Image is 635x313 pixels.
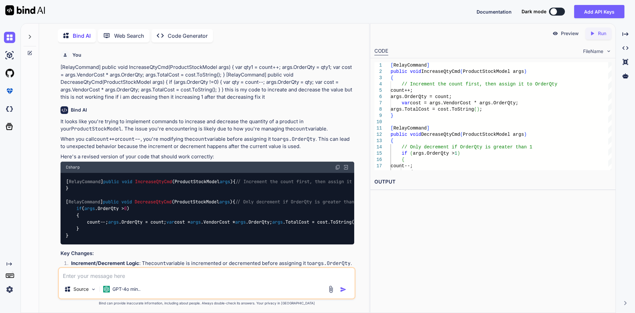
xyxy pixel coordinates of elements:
[374,163,382,169] div: 17
[374,150,382,157] div: 15
[421,69,460,74] span: IncreaseQtyCmd
[370,174,615,190] h2: OUTPUT
[135,179,172,184] span: IncreaseQtyCmd
[312,260,351,267] code: args.OrderQty
[583,48,603,55] span: FileName
[477,107,479,112] span: )
[374,94,382,100] div: 6
[91,287,96,292] img: Pick Models
[522,8,546,15] span: Dark mode
[374,125,382,131] div: 11
[457,151,460,156] span: )
[4,50,15,61] img: ai-studio
[524,69,527,74] span: )
[427,63,429,68] span: ]
[410,69,421,74] span: void
[402,100,410,106] span: var
[374,62,382,69] div: 1
[391,107,474,112] span: args.TotalCost = cost.ToString
[460,69,463,74] span: (
[402,151,407,156] span: if
[4,32,15,43] img: chat
[168,32,208,40] p: Code Generator
[71,126,122,132] code: ProductStockModel
[61,135,354,150] p: When you call or , you're modifying the variable before assigning it to . This can lead to unexpe...
[391,94,452,99] span: args.OrderQty = count;
[391,88,413,93] span: count++;
[391,113,393,118] span: }
[374,47,388,55] div: CODE
[73,32,91,40] p: Bind AI
[480,107,482,112] span: ;
[103,199,119,205] span: public
[121,199,132,205] span: void
[66,165,80,170] span: Csharp
[124,206,127,212] span: 0
[374,69,382,75] div: 2
[374,87,382,94] div: 5
[374,75,382,81] div: 3
[574,5,624,18] button: Add API Keys
[61,64,354,101] p: [RelayCommand] public void IncreaseQtyCmd(ProductStockModel args) { var qty1 = count++; args.Orde...
[340,286,347,293] img: icon
[190,219,201,225] span: args
[410,151,412,156] span: (
[374,106,382,113] div: 8
[4,68,15,79] img: githubLight
[463,132,524,137] span: ProductStockModel args
[374,144,382,150] div: 14
[598,30,606,37] p: Run
[524,132,527,137] span: )
[76,206,82,212] span: if
[103,179,233,184] span: ( )
[122,179,132,184] span: void
[69,179,101,184] span: RelayCommand
[391,126,393,131] span: [
[454,151,457,156] span: 1
[61,118,354,133] p: It looks like you're trying to implement commands to increase and decrease the quantity of a prod...
[374,119,382,125] div: 10
[393,63,427,68] span: RelayCommand
[235,179,384,184] span: // Increment the count first, then assign it to OrderQty
[427,126,429,131] span: ]
[561,30,579,37] p: Preview
[61,153,354,161] p: Here's a revised version of your code that should work correctly:
[235,219,246,225] span: args
[402,144,532,150] span: // Only decrement if OrderQty is greater than 1
[58,301,356,306] p: Bind can provide inaccurate information, including about people. Always double-check its answers....
[68,199,100,205] span: RelayCommand
[293,126,308,132] code: count
[61,250,354,257] h3: Key Changes:
[410,100,518,106] span: cost = args.VendorCost * args.OrderQty;
[540,81,557,87] span: derQty
[460,132,463,137] span: (
[374,131,382,138] div: 12
[421,132,460,137] span: DecreaseQtyCmd
[151,260,166,267] code: count
[94,136,115,142] code: count++
[402,81,540,87] span: // Increment the count first, then assign it to Or
[393,126,427,131] span: RelayCommand
[410,132,421,137] span: void
[112,286,141,292] p: GPT-4o min..
[391,138,393,143] span: {
[463,69,524,74] span: ProductStockModel args
[84,206,95,212] span: args
[174,199,230,205] span: ProductStockModel
[374,169,382,176] div: 18
[477,8,512,15] button: Documentation
[4,85,15,97] img: premium
[175,179,230,184] span: ProductStockModel
[413,151,454,156] span: args.OrderQty >
[135,199,172,205] span: DecreaseQtyCmd
[166,219,174,225] span: var
[374,100,382,106] div: 7
[72,52,81,58] h6: You
[235,199,360,205] span: // Only decrement if OrderQty is greater than 0
[374,157,382,163] div: 16
[391,132,407,137] span: public
[391,170,452,175] span: args.OrderQty = count;
[335,165,340,170] img: copy
[66,260,354,275] li: : The variable is incremented or decremented before assigning it to . This ensures that the corre...
[391,75,393,80] span: {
